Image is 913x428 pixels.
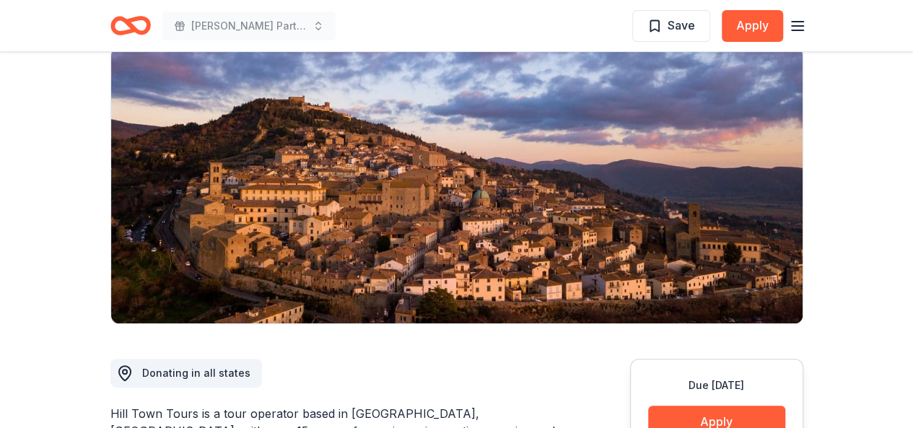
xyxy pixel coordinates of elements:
[111,48,803,323] img: Image for Hill Town Tours
[162,12,336,40] button: [PERSON_NAME] Party with a Purpose
[648,377,785,394] div: Due [DATE]
[722,10,783,42] button: Apply
[668,16,695,35] span: Save
[142,367,250,379] span: Donating in all states
[191,17,307,35] span: [PERSON_NAME] Party with a Purpose
[632,10,710,42] button: Save
[110,9,151,43] a: Home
